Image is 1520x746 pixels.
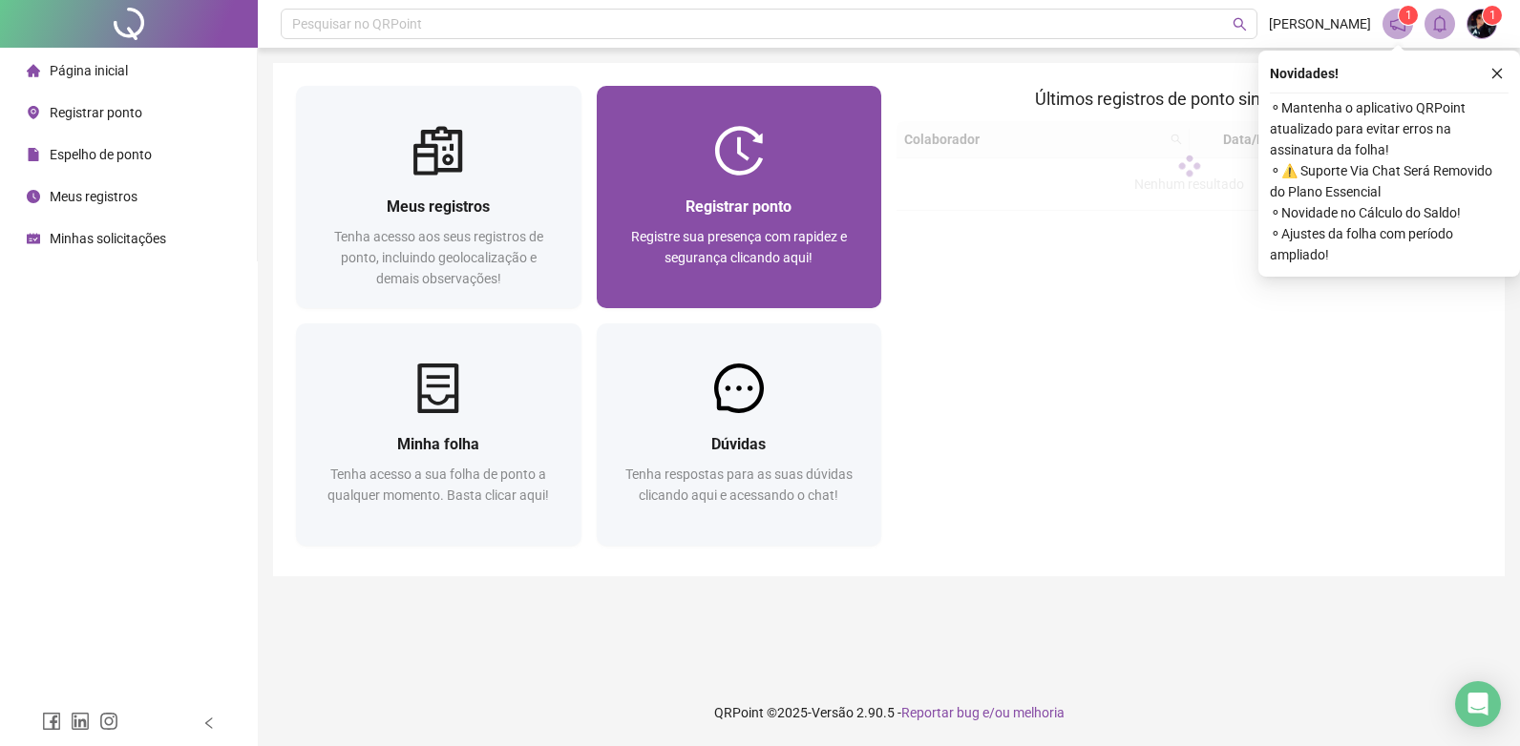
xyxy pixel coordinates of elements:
span: ⚬ Novidade no Cálculo do Saldo! [1270,202,1509,223]
span: clock-circle [27,190,40,203]
span: schedule [27,232,40,245]
span: ⚬ Mantenha o aplicativo QRPoint atualizado para evitar erros na assinatura da folha! [1270,97,1509,160]
a: DúvidasTenha respostas para as suas dúvidas clicando aqui e acessando o chat! [597,323,882,546]
span: Tenha respostas para as suas dúvidas clicando aqui e acessando o chat! [625,466,853,503]
sup: 1 [1399,6,1418,25]
span: Registre sua presença com rapidez e segurança clicando aqui! [631,229,847,265]
span: Registrar ponto [50,105,142,120]
span: environment [27,106,40,119]
span: [PERSON_NAME] [1269,13,1371,34]
span: Tenha acesso aos seus registros de ponto, incluindo geolocalização e demais observações! [334,229,543,286]
span: Página inicial [50,63,128,78]
span: ⚬ ⚠️ Suporte Via Chat Será Removido do Plano Essencial [1270,160,1509,202]
span: facebook [42,712,61,731]
span: ⚬ Ajustes da folha com período ampliado! [1270,223,1509,265]
span: Novidades ! [1270,63,1339,84]
span: Dúvidas [711,435,766,453]
span: 1 [1405,9,1412,22]
span: Espelho de ponto [50,147,152,162]
span: linkedin [71,712,90,731]
a: Minha folhaTenha acesso a sua folha de ponto a qualquer momento. Basta clicar aqui! [296,323,581,546]
img: 83885 [1467,10,1496,38]
span: Meus registros [387,197,490,216]
sup: Atualize o seu contato no menu Meus Dados [1483,6,1502,25]
span: Versão [812,705,854,720]
span: Tenha acesso a sua folha de ponto a qualquer momento. Basta clicar aqui! [327,466,549,503]
span: search [1233,17,1247,31]
span: Meus registros [50,189,137,204]
div: Open Intercom Messenger [1455,681,1501,727]
span: Minha folha [397,435,479,453]
span: Registrar ponto [686,197,792,216]
span: Minhas solicitações [50,231,166,246]
span: close [1490,67,1504,80]
span: notification [1389,15,1406,32]
a: Meus registrosTenha acesso aos seus registros de ponto, incluindo geolocalização e demais observa... [296,86,581,308]
span: Reportar bug e/ou melhoria [901,705,1065,720]
span: left [202,716,216,730]
span: instagram [99,712,118,731]
span: 1 [1489,9,1496,22]
span: home [27,64,40,77]
span: Últimos registros de ponto sincronizados [1035,89,1343,109]
span: bell [1431,15,1448,32]
footer: QRPoint © 2025 - 2.90.5 - [258,679,1520,746]
a: Registrar pontoRegistre sua presença com rapidez e segurança clicando aqui! [597,86,882,308]
span: file [27,148,40,161]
